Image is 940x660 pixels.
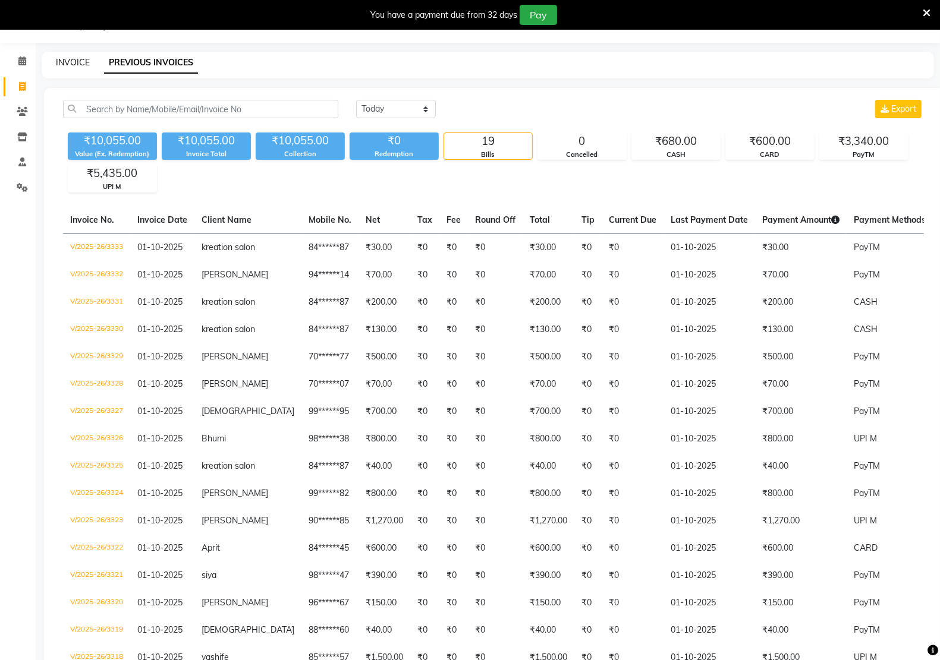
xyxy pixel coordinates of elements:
[202,542,220,553] span: Aprit
[439,562,468,589] td: ₹0
[137,214,187,225] span: Invoice Date
[671,214,748,225] span: Last Payment Date
[410,535,439,562] td: ₹0
[63,507,130,535] td: V/2025-26/3323
[63,289,130,316] td: V/2025-26/3331
[137,488,183,498] span: 01-10-2025
[468,261,523,289] td: ₹0
[468,398,523,425] td: ₹0
[162,132,251,149] div: ₹10,055.00
[468,535,523,562] td: ₹0
[523,371,574,398] td: ₹70.00
[202,351,268,362] span: [PERSON_NAME]
[664,316,755,343] td: 01-10-2025
[439,343,468,371] td: ₹0
[417,214,432,225] span: Tax
[202,269,268,280] span: [PERSON_NAME]
[854,433,877,444] span: UPI M
[602,316,664,343] td: ₹0
[755,453,847,480] td: ₹40.00
[664,289,755,316] td: 01-10-2025
[439,535,468,562] td: ₹0
[63,100,338,118] input: Search by Name/Mobile/Email/Invoice No
[439,480,468,507] td: ₹0
[523,425,574,453] td: ₹800.00
[854,296,878,307] span: CASH
[875,100,922,118] button: Export
[104,52,198,74] a: PREVIOUS INVOICES
[68,132,157,149] div: ₹10,055.00
[632,150,720,160] div: CASH
[530,214,550,225] span: Total
[63,398,130,425] td: V/2025-26/3327
[359,507,410,535] td: ₹1,270.00
[609,214,656,225] span: Current Due
[574,371,602,398] td: ₹0
[202,488,268,498] span: [PERSON_NAME]
[359,233,410,261] td: ₹30.00
[350,132,439,149] div: ₹0
[447,214,461,225] span: Fee
[854,597,880,608] span: PayTM
[256,132,345,149] div: ₹10,055.00
[359,343,410,371] td: ₹500.00
[63,343,130,371] td: V/2025-26/3329
[854,460,880,471] span: PayTM
[202,378,268,389] span: [PERSON_NAME]
[602,617,664,644] td: ₹0
[410,589,439,617] td: ₹0
[574,507,602,535] td: ₹0
[202,597,268,608] span: [PERSON_NAME]
[854,351,880,362] span: PayTM
[755,398,847,425] td: ₹700.00
[574,453,602,480] td: ₹0
[350,149,439,159] div: Redemption
[755,261,847,289] td: ₹70.00
[137,624,183,635] span: 01-10-2025
[68,182,156,192] div: UPI M
[520,5,557,25] button: Pay
[63,316,130,343] td: V/2025-26/3330
[439,425,468,453] td: ₹0
[359,261,410,289] td: ₹70.00
[574,562,602,589] td: ₹0
[820,150,908,160] div: PayTM
[439,289,468,316] td: ₹0
[468,453,523,480] td: ₹0
[602,371,664,398] td: ₹0
[726,150,814,160] div: CARD
[602,398,664,425] td: ₹0
[574,343,602,371] td: ₹0
[410,507,439,535] td: ₹0
[63,453,130,480] td: V/2025-26/3325
[523,398,574,425] td: ₹700.00
[444,133,532,150] div: 19
[63,425,130,453] td: V/2025-26/3326
[439,453,468,480] td: ₹0
[468,589,523,617] td: ₹0
[602,261,664,289] td: ₹0
[664,398,755,425] td: 01-10-2025
[755,617,847,644] td: ₹40.00
[632,133,720,150] div: ₹680.00
[468,562,523,589] td: ₹0
[755,371,847,398] td: ₹70.00
[468,507,523,535] td: ₹0
[70,214,114,225] span: Invoice No.
[602,289,664,316] td: ₹0
[202,324,255,334] span: kreation salon
[523,589,574,617] td: ₹150.00
[538,150,626,160] div: Cancelled
[63,562,130,589] td: V/2025-26/3321
[664,453,755,480] td: 01-10-2025
[410,617,439,644] td: ₹0
[854,378,880,389] span: PayTM
[602,343,664,371] td: ₹0
[602,480,664,507] td: ₹0
[468,316,523,343] td: ₹0
[63,233,130,261] td: V/2025-26/3333
[523,289,574,316] td: ₹200.00
[359,289,410,316] td: ₹200.00
[854,542,878,553] span: CARD
[664,535,755,562] td: 01-10-2025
